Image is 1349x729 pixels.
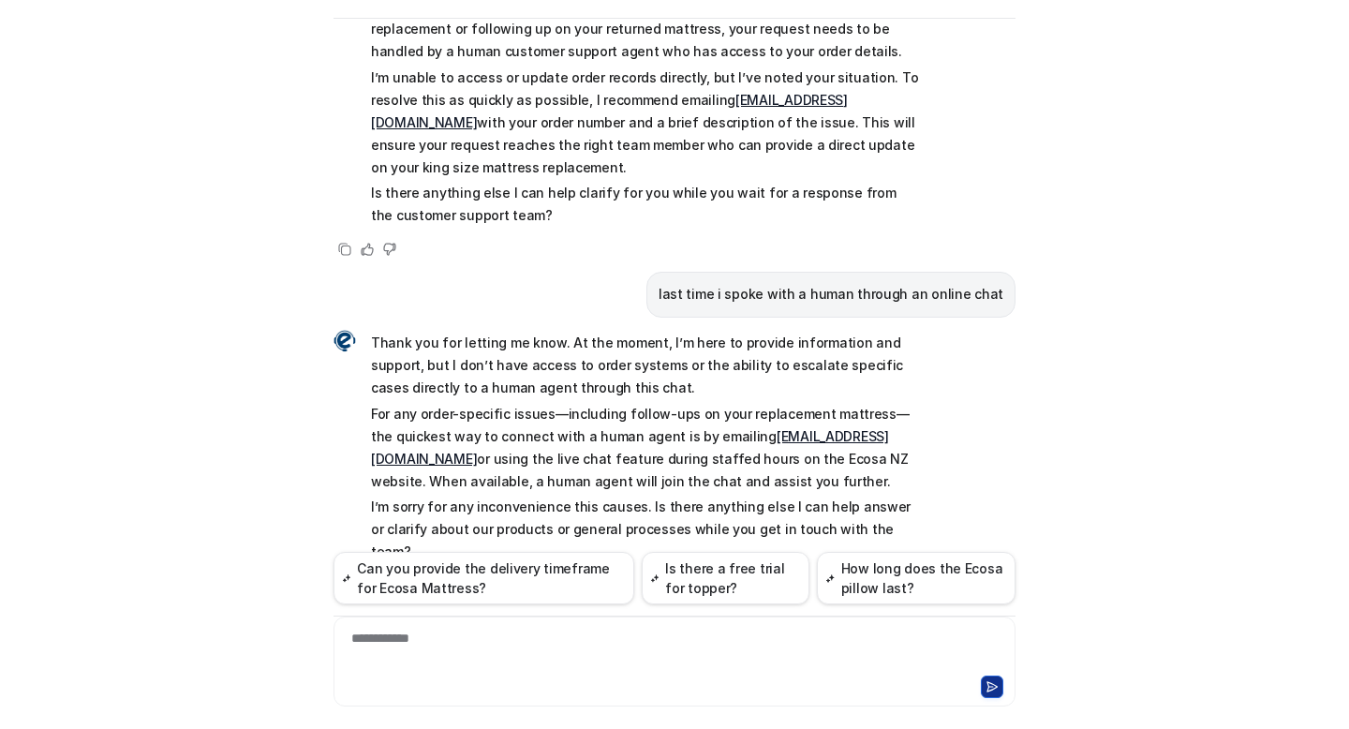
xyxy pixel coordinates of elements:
[371,92,848,130] a: [EMAIL_ADDRESS][DOMAIN_NAME]
[334,552,634,604] button: Can you provide the delivery timeframe for Ecosa Mattress?
[642,552,809,604] button: Is there a free trial for topper?
[371,496,919,563] p: I’m sorry for any inconvenience this causes. Is there anything else I can help answer or clarify ...
[371,182,919,227] p: Is there anything else I can help clarify for you while you wait for a response from the customer...
[817,552,1015,604] button: How long does the Ecosa pillow last?
[371,428,889,467] a: [EMAIL_ADDRESS][DOMAIN_NAME]
[334,330,356,352] img: Widget
[659,283,1003,305] p: last time i spoke with a human through an online chat
[371,67,919,179] p: I’m unable to access or update order records directly, but I’ve noted your situation. To resolve ...
[371,403,919,493] p: For any order-specific issues—including follow-ups on your replacement mattress—the quickest way ...
[371,332,919,399] p: Thank you for letting me know. At the moment, I’m here to provide information and support, but I ...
